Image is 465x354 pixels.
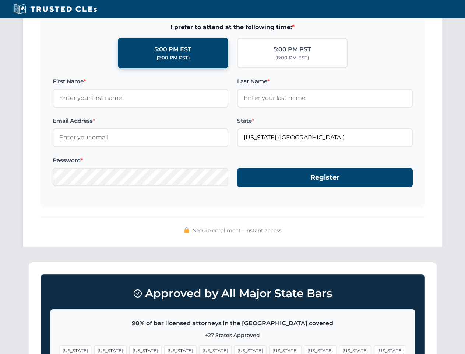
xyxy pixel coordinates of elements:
[274,45,311,54] div: 5:00 PM PST
[53,22,413,32] span: I prefer to attend at the following time:
[154,45,191,54] div: 5:00 PM EST
[275,54,309,62] div: (8:00 PM EST)
[53,89,228,107] input: Enter your first name
[237,117,413,125] label: State
[193,226,282,235] span: Secure enrollment • Instant access
[53,77,228,86] label: First Name
[50,284,415,303] h3: Approved by All Major State Bars
[237,77,413,86] label: Last Name
[237,168,413,187] button: Register
[237,89,413,107] input: Enter your last name
[59,331,406,339] p: +27 States Approved
[184,227,190,233] img: 🔒
[53,117,228,125] label: Email Address
[156,54,190,62] div: (2:00 PM PST)
[59,319,406,328] p: 90% of bar licensed attorneys in the [GEOGRAPHIC_DATA] covered
[53,156,228,165] label: Password
[11,4,99,15] img: Trusted CLEs
[237,128,413,147] input: Kentucky (KY)
[53,128,228,147] input: Enter your email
